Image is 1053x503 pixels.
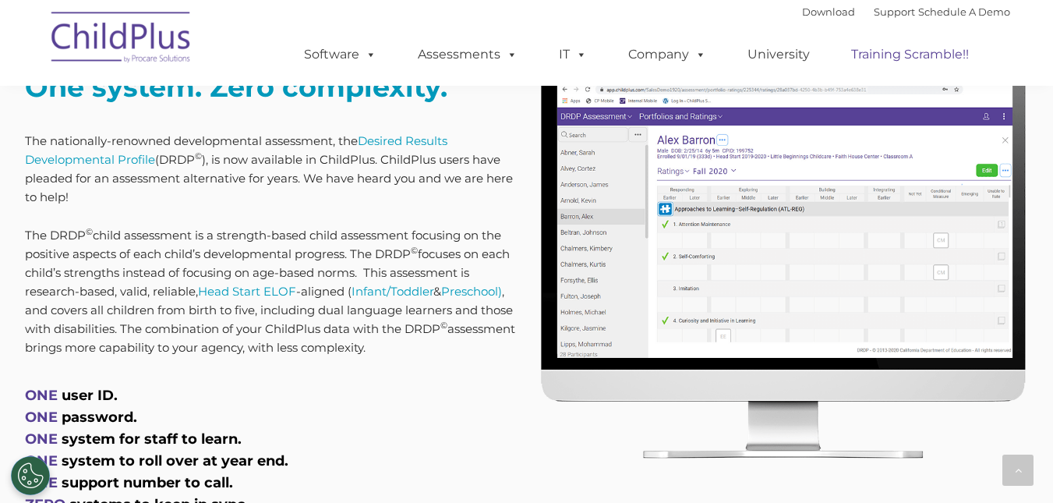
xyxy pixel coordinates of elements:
a: University [732,39,825,70]
sup: © [86,226,93,237]
p: The DRDP child assessment is a strength-based child assessment focusing on the positive aspects o... [25,226,515,357]
a: Infant/Toddler [352,284,433,299]
span: support number to call. [62,474,233,491]
span: ONE [25,430,58,448]
span: ONE [25,452,58,469]
iframe: Chat Widget [975,428,1053,503]
sup: © [440,320,447,331]
span: ONE [25,387,58,404]
a: Desired Results Developmental Profile [25,133,447,167]
sup: © [411,245,418,256]
a: Support [874,5,915,18]
a: Schedule A Demo [918,5,1010,18]
sup: © [195,151,202,161]
span: password. [62,409,137,426]
a: Preschool) [441,284,502,299]
a: Assessments [402,39,533,70]
a: Head Start ELOF [198,284,296,299]
button: Cookies Settings [11,456,50,495]
span: system for staff to learn. [62,430,242,448]
a: Training Scramble!! [836,39,984,70]
img: DRDP-Desktop-2020 [539,50,1029,463]
span: ONE [25,409,58,426]
img: ChildPlus by Procare Solutions [44,1,200,79]
span: user ID. [62,387,118,404]
p: The nationally-renowned developmental assessment, the (DRDP ), is now available in ChildPlus. Chi... [25,132,515,207]
a: IT [543,39,602,70]
span: system to roll over at year end. [62,452,288,469]
a: Software [288,39,392,70]
font: | [802,5,1010,18]
a: Download [802,5,855,18]
strong: One system. Zero complexity. [25,70,447,104]
a: Company [613,39,722,70]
